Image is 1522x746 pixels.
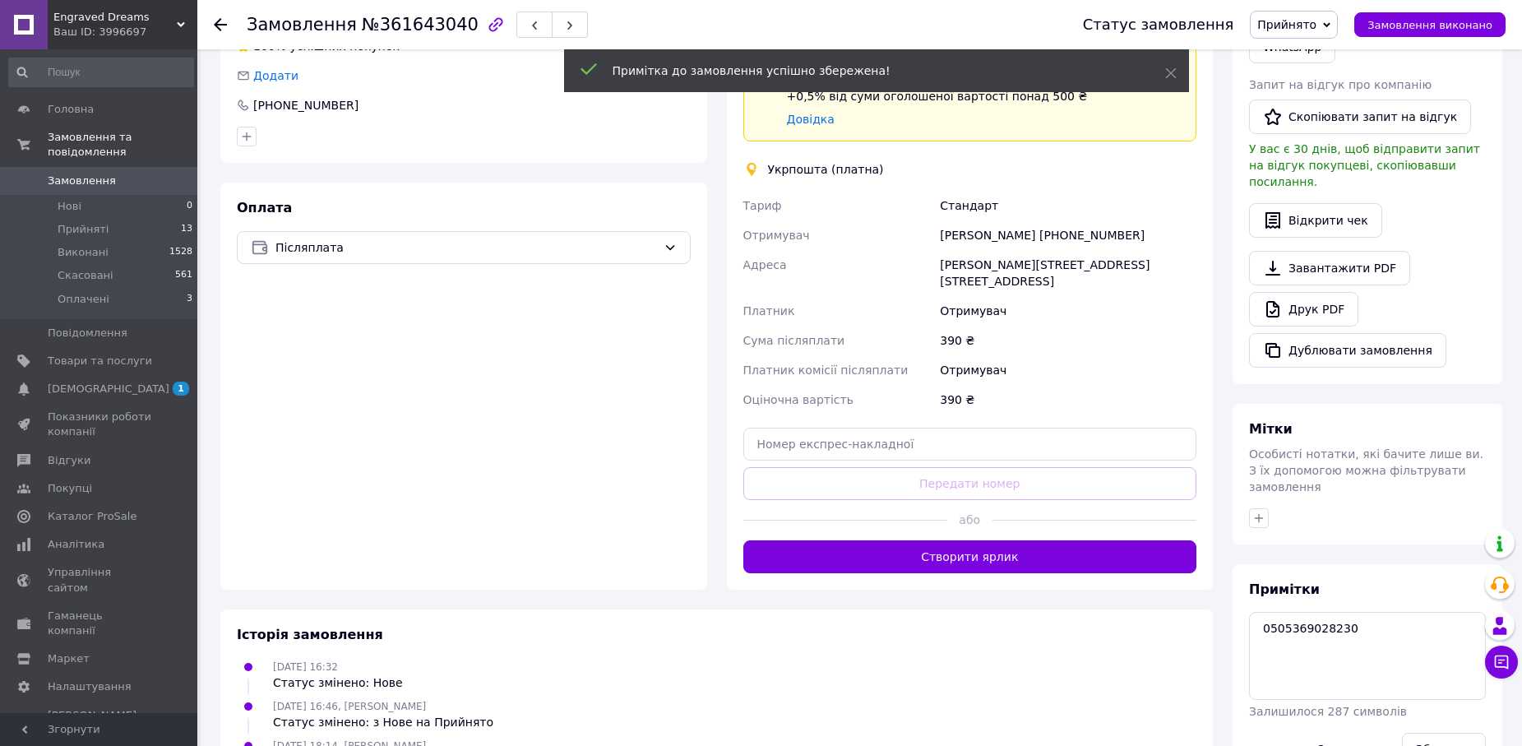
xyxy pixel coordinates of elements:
[743,334,845,347] span: Сума післяплати
[275,239,657,257] span: Післяплата
[1249,78,1432,91] span: Запит на відгук про компанію
[937,250,1200,296] div: [PERSON_NAME][STREET_ADDRESS] [STREET_ADDRESS]
[273,674,403,691] div: Статус змінено: Нове
[743,428,1197,461] input: Номер експрес-накладної
[743,393,854,406] span: Оціночна вартість
[169,245,192,260] span: 1528
[1249,203,1382,238] button: Відкрити чек
[175,268,192,283] span: 561
[48,651,90,666] span: Маркет
[1249,333,1446,368] button: Дублювати замовлення
[58,245,109,260] span: Виконані
[273,701,426,712] span: [DATE] 16:46, [PERSON_NAME]
[253,69,298,82] span: Додати
[937,326,1200,355] div: 390 ₴
[743,304,795,317] span: Платник
[947,512,992,528] span: або
[58,199,81,214] span: Нові
[214,16,227,33] div: Повернутися назад
[1249,612,1486,699] textarea: 0505369028230
[1354,12,1506,37] button: Замовлення виконано
[613,63,1124,79] div: Примітка до замовлення успішно збережена!
[237,200,292,215] span: Оплата
[1249,447,1483,493] span: Особисті нотатки, які бачите лише ви. З їх допомогою можна фільтрувати замовлення
[1367,19,1492,31] span: Замовлення виконано
[787,113,835,126] a: Довідка
[48,565,152,595] span: Управління сайтом
[48,453,90,468] span: Відгуки
[743,540,1197,573] button: Створити ярлик
[1249,292,1358,327] a: Друк PDF
[48,410,152,439] span: Показники роботи компанії
[48,481,92,496] span: Покупці
[48,130,197,160] span: Замовлення та повідомлення
[273,661,338,673] span: [DATE] 16:32
[764,161,888,178] div: Укрпошта (платна)
[181,222,192,237] span: 13
[743,199,782,212] span: Тариф
[58,268,113,283] span: Скасовані
[53,10,177,25] span: Engraved Dreams
[937,220,1200,250] div: [PERSON_NAME] [PHONE_NUMBER]
[237,627,383,642] span: Історія замовлення
[48,609,152,638] span: Гаманець компанії
[1249,705,1407,718] span: Залишилося 287 символів
[743,258,787,271] span: Адреса
[743,364,909,377] span: Платник комісії післяплати
[48,174,116,188] span: Замовлення
[937,296,1200,326] div: Отримувач
[48,382,169,396] span: [DEMOGRAPHIC_DATA]
[48,537,104,552] span: Аналітика
[937,191,1200,220] div: Стандарт
[247,15,357,35] span: Замовлення
[58,222,109,237] span: Прийняті
[253,39,286,53] span: 100%
[937,355,1200,385] div: Отримувач
[1249,100,1471,134] button: Скопіювати запит на відгук
[1249,421,1293,437] span: Мітки
[48,354,152,368] span: Товари та послуги
[273,714,493,730] div: Статус змінено: з Нове на Прийнято
[48,679,132,694] span: Налаштування
[252,97,360,114] div: [PHONE_NUMBER]
[53,25,197,39] div: Ваш ID: 3996697
[1485,646,1518,679] button: Чат з покупцем
[743,229,810,242] span: Отримувач
[937,385,1200,415] div: 390 ₴
[1249,582,1320,597] span: Примітки
[1249,251,1410,285] a: Завантажити PDF
[187,199,192,214] span: 0
[362,15,479,35] span: №361643040
[8,58,194,87] input: Пошук
[187,292,192,307] span: 3
[1257,18,1316,31] span: Прийнято
[48,326,127,341] span: Повідомлення
[48,509,136,524] span: Каталог ProSale
[173,382,189,396] span: 1
[1249,142,1480,188] span: У вас є 30 днів, щоб відправити запит на відгук покупцеві, скопіювавши посилання.
[48,102,94,117] span: Головна
[58,292,109,307] span: Оплачені
[1083,16,1234,33] div: Статус замовлення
